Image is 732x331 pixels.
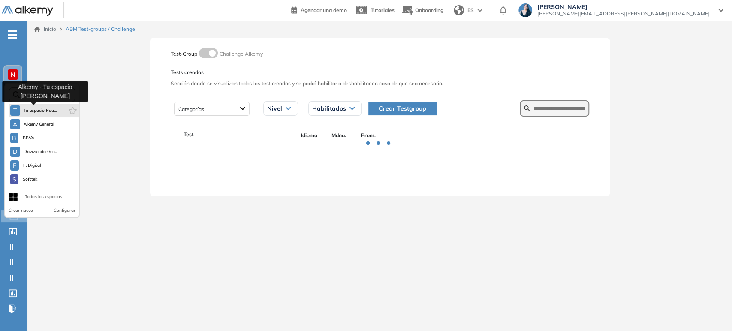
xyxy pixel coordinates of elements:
[54,207,75,214] button: Configurar
[24,121,54,128] span: Alkemy General
[537,10,710,17] span: [PERSON_NAME][EMAIL_ADDRESS][PERSON_NAME][DOMAIN_NAME]
[353,132,383,139] span: Prom.
[220,51,263,57] span: Challenge Alkemy
[24,107,57,114] span: Tu espacio Pau...
[401,1,443,20] button: Onboarding
[13,162,16,169] span: F
[22,176,39,183] span: Softtek
[267,105,282,112] span: Nivel
[477,9,482,12] img: arrow
[24,148,57,155] span: Davivienda Gen...
[21,135,36,141] span: BBVA
[9,207,33,214] button: Crear nuevo
[11,71,15,78] span: N
[467,6,474,14] span: ES
[12,176,16,183] span: S
[291,4,347,15] a: Agendar una demo
[174,176,586,186] div: .
[22,162,42,169] span: F. Digital
[13,148,17,155] span: D
[368,102,437,115] button: Crear Testgroup
[171,69,589,76] span: Tests creados
[171,51,197,57] span: Test-Group
[12,135,16,141] span: B
[454,5,464,15] img: world
[2,6,53,16] img: Logo
[578,232,732,331] div: Widget de chat
[324,132,353,139] span: Mdna.
[301,7,347,13] span: Agendar una demo
[25,193,62,200] div: Todos los espacios
[537,3,710,10] span: [PERSON_NAME]
[379,104,426,113] span: Crear Testgroup
[2,81,88,102] div: Alkemy - Tu espacio [PERSON_NAME]
[578,232,732,331] iframe: Chat Widget
[66,25,135,33] span: ABM Test-groups / Challenge
[415,7,443,13] span: Onboarding
[371,7,395,13] span: Tutoriales
[34,25,56,33] a: Inicio
[295,132,324,139] span: Idioma
[312,105,346,112] span: Habilitados
[8,34,17,36] i: -
[13,107,17,114] span: T
[184,131,194,138] span: Test
[171,80,589,87] span: Sección donde se visualizan todos los test creados y se podrá habilitar o deshabilitar en caso de...
[13,121,17,128] span: A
